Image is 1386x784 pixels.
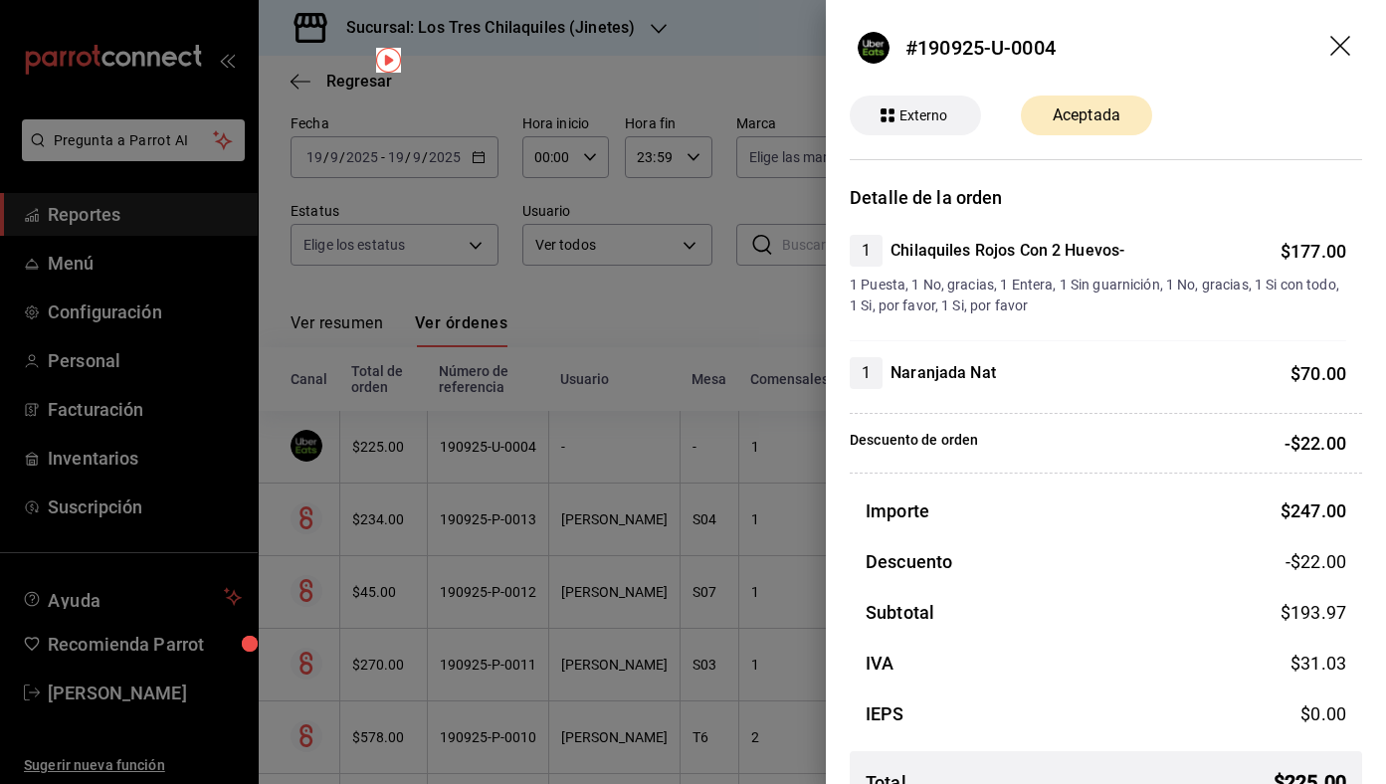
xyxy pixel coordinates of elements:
h3: Importe [866,497,929,524]
h3: Detalle de la orden [850,184,1362,211]
h3: IEPS [866,700,904,727]
img: Tooltip marker [376,48,401,73]
h3: Descuento [866,548,952,575]
span: 1 [850,361,883,385]
span: $ 193.97 [1281,602,1346,623]
h3: IVA [866,650,893,677]
button: drag [1330,36,1354,60]
p: Descuento de orden [850,430,978,457]
span: $ 247.00 [1281,500,1346,521]
h4: Chilaquiles Rojos Con 2 Huevos- [891,239,1124,263]
span: 1 Puesta, 1 No, gracias, 1 Entera, 1 Sin guarnición, 1 No, gracias, 1 Si con todo, 1 Si, por favo... [850,275,1346,316]
div: #190925-U-0004 [905,33,1056,63]
span: -$22.00 [1286,548,1346,575]
span: 1 [850,239,883,263]
span: $ 31.03 [1290,653,1346,674]
span: Aceptada [1041,103,1132,127]
h4: Naranjada Nat [891,361,996,385]
h3: Subtotal [866,599,934,626]
span: $ 177.00 [1281,241,1346,262]
span: $ 0.00 [1300,703,1346,724]
span: Externo [891,105,956,126]
span: $ 70.00 [1290,363,1346,384]
p: -$22.00 [1285,430,1346,457]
